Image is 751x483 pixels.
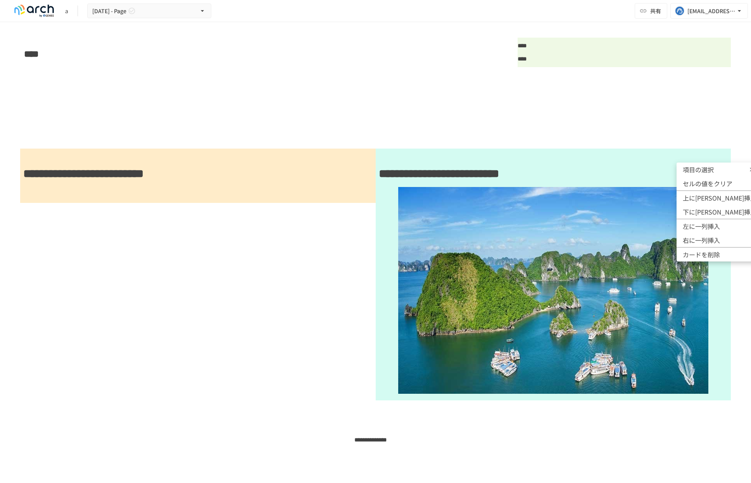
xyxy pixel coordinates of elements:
span: 右に一列挿入 [683,235,720,245]
span: 左に一列挿入 [683,222,720,231]
span: カードを削除 [683,250,720,259]
span: セルの値をクリア [683,179,732,188]
span: 項目の選択 [683,165,729,174]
